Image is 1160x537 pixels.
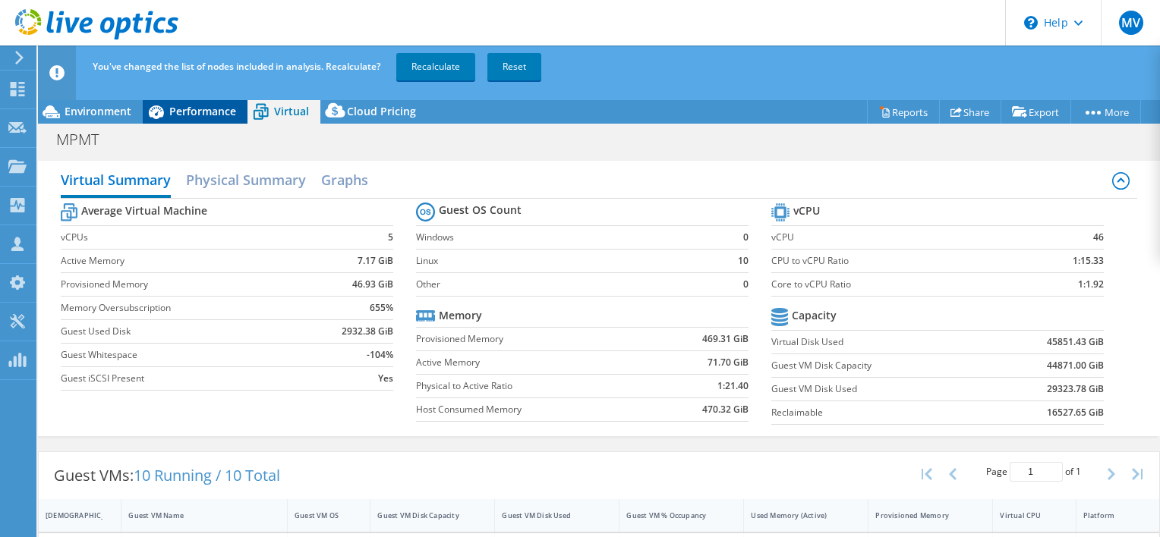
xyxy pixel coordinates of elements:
b: 0 [743,277,749,292]
label: Active Memory [416,355,652,370]
label: Other [416,277,718,292]
span: Page of [986,462,1081,482]
span: Cloud Pricing [347,104,416,118]
b: 45851.43 GiB [1047,334,1104,350]
b: 2932.38 GiB [342,324,393,339]
b: vCPU [793,203,820,218]
a: Share [939,100,1001,124]
label: Virtual Disk Used [771,334,989,350]
b: 71.70 GiB [708,355,749,370]
label: vCPUs [61,230,307,245]
h2: Virtual Summary [61,165,171,198]
span: You've changed the list of nodes included in analysis. Recalculate? [93,60,380,73]
div: Provisioned Memory [875,510,967,520]
span: 10 Running / 10 Total [134,465,280,485]
label: Guest VM Disk Capacity [771,358,989,373]
span: MV [1119,11,1143,35]
span: Virtual [274,104,309,118]
a: Reports [867,100,940,124]
label: Guest Whitespace [61,347,307,363]
span: 1 [1076,465,1081,478]
b: 0 [743,230,749,245]
h2: Physical Summary [186,165,306,195]
label: Guest Used Disk [61,324,307,339]
b: -104% [367,347,393,363]
h2: Graphs [321,165,368,195]
b: 16527.65 GiB [1047,405,1104,420]
b: 1:15.33 [1073,253,1104,268]
label: Memory Oversubscription [61,300,307,316]
div: Used Memory (Active) [751,510,843,520]
b: 44871.00 GiB [1047,358,1104,373]
b: 7.17 GiB [358,253,393,268]
label: Core to vCPU Ratio [771,277,1017,292]
label: Linux [416,253,718,268]
label: Reclaimable [771,405,989,420]
div: Guest VM Name [128,510,262,520]
b: Guest OS Count [439,203,522,218]
b: 1:21.40 [717,378,749,394]
label: Physical to Active Ratio [416,378,652,394]
b: 46.93 GiB [352,277,393,292]
a: More [1070,100,1141,124]
div: Guest VM OS [295,510,345,520]
b: Average Virtual Machine [81,203,207,218]
div: Guest VMs: [39,452,295,499]
b: Yes [378,371,393,386]
div: Virtual CPU [1000,510,1050,520]
input: jump to page [1010,462,1063,482]
a: Export [1001,100,1071,124]
label: Active Memory [61,253,307,268]
div: Guest VM Disk Capacity [377,510,469,520]
div: [DEMOGRAPHIC_DATA] [46,510,96,520]
label: CPU to vCPU Ratio [771,253,1017,268]
label: Host Consumed Memory [416,402,652,417]
b: 10 [738,253,749,268]
span: Environment [65,104,131,118]
svg: \n [1024,16,1038,30]
div: Platform [1083,510,1134,520]
div: Guest VM % Occupancy [626,510,718,520]
b: 5 [388,230,393,245]
label: Provisioned Memory [416,331,652,347]
b: 46 [1093,230,1104,245]
b: 469.31 GiB [702,331,749,347]
div: Guest VM Disk Used [502,510,594,520]
label: Guest VM Disk Used [771,382,989,397]
a: Reset [487,53,541,80]
label: Windows [416,230,718,245]
b: 1:1.92 [1078,277,1104,292]
b: Memory [439,308,482,323]
b: 470.32 GiB [702,402,749,417]
label: Provisioned Memory [61,277,307,292]
span: Performance [169,104,236,118]
b: Capacity [792,308,837,323]
label: Guest iSCSI Present [61,371,307,386]
b: 655% [370,300,393,316]
label: vCPU [771,230,1017,245]
h1: MPMT [49,131,122,148]
b: 29323.78 GiB [1047,382,1104,397]
a: Recalculate [396,53,475,80]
